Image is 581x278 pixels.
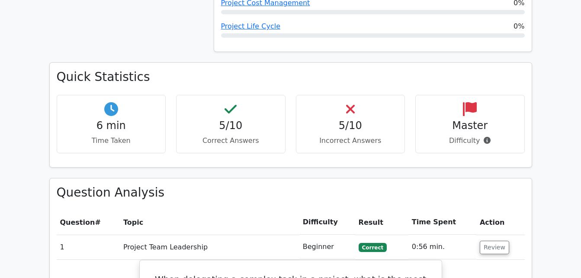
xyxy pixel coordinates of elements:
span: Correct [359,243,387,252]
h4: 6 min [64,120,159,132]
p: Correct Answers [183,136,278,146]
td: 1 [57,235,120,259]
th: Result [355,210,408,235]
a: Project Life Cycle [221,22,280,30]
h4: Master [423,120,517,132]
td: 0:56 min. [408,235,476,259]
td: Project Team Leadership [120,235,299,259]
h3: Quick Statistics [57,70,525,84]
button: Review [480,241,509,254]
th: Action [476,210,525,235]
p: Incorrect Answers [303,136,398,146]
th: # [57,210,120,235]
th: Time Spent [408,210,476,235]
th: Topic [120,210,299,235]
p: Time Taken [64,136,159,146]
span: Question [60,218,95,226]
h4: 5/10 [183,120,278,132]
span: 0% [514,21,524,32]
p: Difficulty [423,136,517,146]
h4: 5/10 [303,120,398,132]
th: Difficulty [299,210,355,235]
td: Beginner [299,235,355,259]
h3: Question Analysis [57,185,525,200]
